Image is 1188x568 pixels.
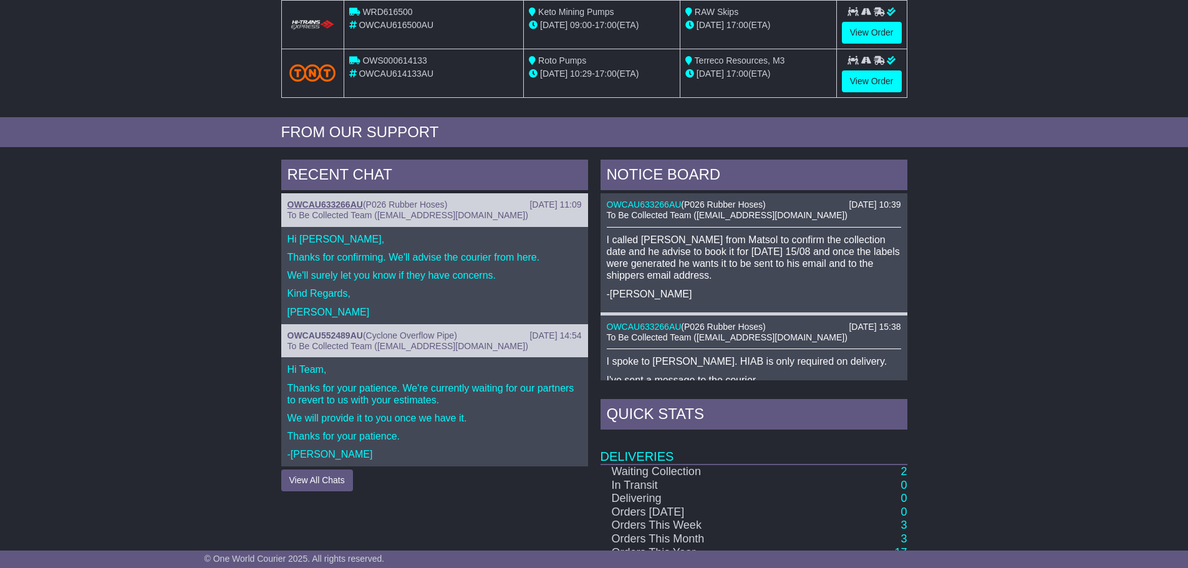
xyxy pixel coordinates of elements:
div: ( ) [287,200,582,210]
span: [DATE] [540,20,567,30]
div: [DATE] 10:39 [849,200,901,210]
span: 09:00 [570,20,592,30]
span: P026 Rubber Hoses [684,322,763,332]
p: -[PERSON_NAME] [607,288,901,300]
p: Kind Regards, [287,287,582,299]
span: 10:29 [570,69,592,79]
td: Waiting Collection [601,465,786,479]
td: Delivering [601,492,786,506]
td: Orders This Month [601,532,786,546]
div: (ETA) [685,19,831,32]
p: We'll surely let you know if they have concerns. [287,269,582,281]
span: 17:00 [727,20,748,30]
span: To Be Collected Team ([EMAIL_ADDRESS][DOMAIN_NAME]) [287,210,528,220]
span: OWS000614133 [362,55,427,65]
img: TNT_Domestic.png [289,64,336,81]
p: Hi Team, [287,363,582,375]
div: - (ETA) [529,19,675,32]
span: WRD616500 [362,7,412,17]
div: (ETA) [685,67,831,80]
span: [DATE] [697,20,724,30]
span: 17:00 [595,69,617,79]
a: View Order [842,70,902,92]
div: NOTICE BOARD [601,160,907,193]
span: P026 Rubber Hoses [366,200,445,209]
div: - (ETA) [529,67,675,80]
div: ( ) [287,330,582,341]
div: [DATE] 14:54 [529,330,581,341]
img: HiTrans.png [289,19,336,31]
div: RECENT CHAT [281,160,588,193]
span: Terreco Resources, M3 [695,55,785,65]
td: Orders [DATE] [601,506,786,519]
span: 17:00 [727,69,748,79]
td: Orders This Week [601,519,786,532]
td: Orders This Year [601,546,786,560]
span: 17:00 [595,20,617,30]
a: OWCAU552489AU [287,330,363,340]
p: We will provide it to you once we have it. [287,412,582,424]
span: OWCAU614133AU [359,69,433,79]
span: RAW Skips [695,7,738,17]
span: OWCAU616500AU [359,20,433,30]
td: Deliveries [601,433,907,465]
p: Hi [PERSON_NAME], [287,233,582,245]
p: I called [PERSON_NAME] from Matsol to confirm the collection date and he advise to book it for [D... [607,234,901,282]
a: View Order [842,22,902,44]
a: 0 [901,492,907,504]
a: OWCAU633266AU [287,200,363,209]
p: Thanks for confirming. We'll advise the courier from here. [287,251,582,263]
button: View All Chats [281,469,353,491]
p: I've sent a message to the courier. [607,374,901,386]
a: 17 [894,546,907,559]
p: [PERSON_NAME] [287,306,582,318]
p: I spoke to [PERSON_NAME]. HIAB is only required on delivery. [607,355,901,367]
span: To Be Collected Team ([EMAIL_ADDRESS][DOMAIN_NAME]) [607,332,848,342]
p: Thanks for your patience. [287,430,582,442]
div: [DATE] 15:38 [849,322,901,332]
span: [DATE] [540,69,567,79]
span: Keto Mining Pumps [538,7,614,17]
div: ( ) [607,200,901,210]
span: [DATE] [697,69,724,79]
span: P026 Rubber Hoses [684,200,763,209]
span: To Be Collected Team ([EMAIL_ADDRESS][DOMAIN_NAME]) [607,210,848,220]
span: Cyclone Overflow Pipe [366,330,455,340]
span: Roto Pumps [538,55,586,65]
a: 2 [901,465,907,478]
div: Quick Stats [601,399,907,433]
a: 0 [901,506,907,518]
a: 3 [901,532,907,545]
div: ( ) [607,322,901,332]
a: OWCAU633266AU [607,322,682,332]
a: 3 [901,519,907,531]
a: 0 [901,479,907,491]
span: To Be Collected Team ([EMAIL_ADDRESS][DOMAIN_NAME]) [287,341,528,351]
p: Thanks for your patience. We're currently waiting for our partners to revert to us with your esti... [287,382,582,406]
span: © One World Courier 2025. All rights reserved. [205,554,385,564]
p: -[PERSON_NAME] [287,448,582,460]
a: OWCAU633266AU [607,200,682,209]
td: In Transit [601,479,786,493]
div: [DATE] 11:09 [529,200,581,210]
div: FROM OUR SUPPORT [281,123,907,142]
